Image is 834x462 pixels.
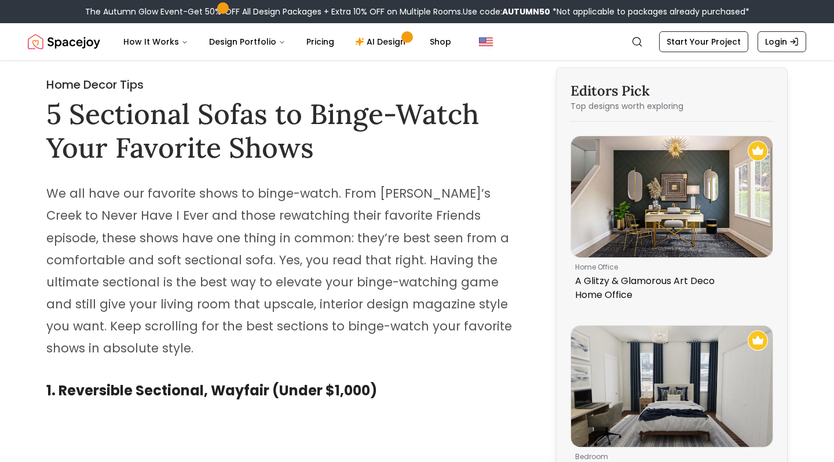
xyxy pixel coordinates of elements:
img: A Glitzy & Glamorous Art Deco Home Office [571,136,773,257]
strong: 1. Reversible Sectional, Wayfair (Under $1,000) [46,381,377,400]
img: United States [479,35,493,49]
h1: 5 Sectional Sofas to Binge-Watch Your Favorite Shows [46,97,526,164]
b: AUTUMN50 [502,6,550,17]
h2: Home Decor Tips [46,77,526,93]
p: Top designs worth exploring [570,100,773,112]
img: Spacejoy Logo [28,30,100,53]
a: Spacejoy [28,30,100,53]
h3: Editors Pick [570,82,773,100]
img: Recommended Spacejoy Design - A Glitzy & Glamorous Art Deco Home Office [748,141,768,161]
a: A Glitzy & Glamorous Art Deco Home OfficeRecommended Spacejoy Design - A Glitzy & Glamorous Art D... [570,136,773,307]
p: home office [575,263,764,272]
a: AI Design [346,30,418,53]
button: How It Works [114,30,197,53]
nav: Main [114,30,460,53]
a: Pricing [297,30,343,53]
span: We all have our favorite shows to binge-watch. From [PERSON_NAME]’s Creek to Never Have I Ever an... [46,185,512,356]
a: Shop [420,30,460,53]
nav: Global [28,23,806,60]
img: A Blue & White Transitional Bedroom [571,326,773,447]
a: Start Your Project [659,31,748,52]
p: bedroom [575,452,764,461]
div: The Autumn Glow Event-Get 50% OFF All Design Packages + Extra 10% OFF on Multiple Rooms. [85,6,749,17]
span: Use code: [463,6,550,17]
a: Login [758,31,806,52]
button: Design Portfolio [200,30,295,53]
span: *Not applicable to packages already purchased* [550,6,749,17]
img: Recommended Spacejoy Design - A Blue & White Transitional Bedroom [748,330,768,351]
p: A Glitzy & Glamorous Art Deco Home Office [575,274,764,302]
